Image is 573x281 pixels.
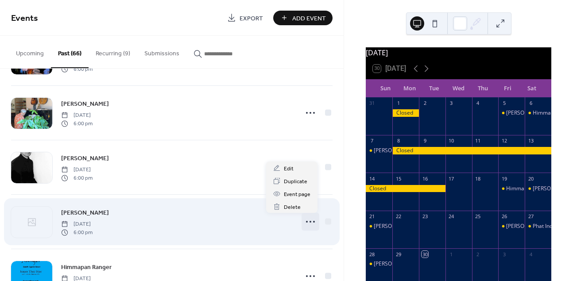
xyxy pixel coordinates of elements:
[9,36,51,67] button: Upcoming
[366,47,551,58] div: [DATE]
[368,251,375,258] div: 28
[527,213,534,220] div: 27
[373,80,397,97] div: Sun
[496,80,520,97] div: Fri
[501,213,507,220] div: 26
[527,251,534,258] div: 4
[392,109,419,117] div: Closed
[475,251,481,258] div: 2
[368,100,375,107] div: 31
[368,213,375,220] div: 21
[506,109,548,117] div: [PERSON_NAME]
[284,177,307,186] span: Duplicate
[284,203,301,212] span: Delete
[61,262,112,272] a: Himmapan Ranger
[395,213,402,220] div: 22
[395,251,402,258] div: 29
[221,11,270,25] a: Export
[501,175,507,182] div: 19
[520,80,544,97] div: Sat
[506,185,553,192] div: Himmapan Ranger
[525,109,551,117] div: Himmapan Ranger
[475,100,481,107] div: 4
[533,223,554,230] div: Phat Inc.
[422,251,428,258] div: 30
[374,260,415,268] div: [PERSON_NAME]
[61,99,109,109] a: [PERSON_NAME]
[498,223,525,230] div: Joe Rutkowski
[501,251,507,258] div: 3
[475,175,481,182] div: 18
[61,154,109,163] span: [PERSON_NAME]
[398,80,422,97] div: Mon
[498,185,525,192] div: Himmapan Ranger
[368,138,375,144] div: 7
[61,166,93,174] span: [DATE]
[446,80,471,97] div: Wed
[527,138,534,144] div: 13
[374,147,415,154] div: [PERSON_NAME]
[61,228,93,236] span: 6:00 pm
[273,11,333,25] button: Add Event
[61,153,109,163] a: [PERSON_NAME]
[448,138,455,144] div: 10
[240,14,263,23] span: Export
[366,260,392,268] div: Armen Donelian
[498,109,525,117] div: Joe Rutkowski
[284,164,294,173] span: Edit
[368,175,375,182] div: 14
[395,175,402,182] div: 15
[525,185,551,192] div: John Esposito
[475,213,481,220] div: 25
[366,185,445,192] div: Closed
[61,174,93,182] span: 6:00 pm
[422,138,428,144] div: 9
[61,208,109,218] span: [PERSON_NAME]
[61,220,93,228] span: [DATE]
[374,223,415,230] div: [PERSON_NAME]
[422,100,428,107] div: 2
[422,175,428,182] div: 16
[471,80,495,97] div: Thu
[284,190,310,199] span: Event page
[506,223,548,230] div: [PERSON_NAME]
[422,213,428,220] div: 23
[395,100,402,107] div: 1
[527,100,534,107] div: 6
[89,36,137,67] button: Recurring (9)
[448,213,455,220] div: 24
[448,251,455,258] div: 1
[61,119,93,127] span: 6:00 pm
[61,263,112,272] span: Himmapan Ranger
[525,223,551,230] div: Phat Inc.
[366,147,392,154] div: Armen Donelian
[501,138,507,144] div: 12
[392,147,551,154] div: Closed
[366,223,392,230] div: Armen Donelian
[448,175,455,182] div: 17
[501,100,507,107] div: 5
[475,138,481,144] div: 11
[61,208,109,218] a: [PERSON_NAME]
[422,80,446,97] div: Tue
[61,100,109,109] span: [PERSON_NAME]
[11,10,38,27] span: Events
[137,36,186,67] button: Submissions
[448,100,455,107] div: 3
[61,65,93,73] span: 6:00 pm
[527,175,534,182] div: 20
[292,14,326,23] span: Add Event
[395,138,402,144] div: 8
[51,36,89,68] button: Past (66)
[61,112,93,119] span: [DATE]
